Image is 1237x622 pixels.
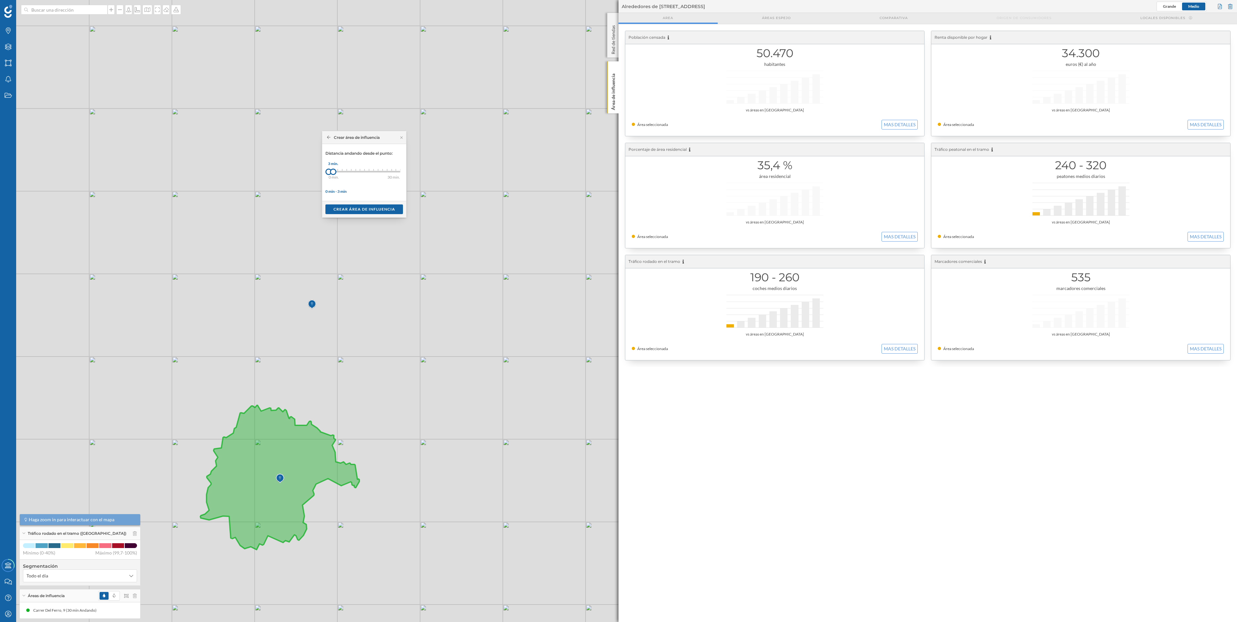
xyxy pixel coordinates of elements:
[276,472,284,485] img: Marker
[625,143,924,156] div: Porcentaje de área residencial
[938,173,1224,180] div: peatones medios diarios
[29,516,114,523] span: Haga zoom in para interactuar con el mapa
[931,31,1230,44] div: Renta disponible por hogar
[4,5,12,18] img: Geoblink Logo
[931,143,1230,156] div: Tráfico peatonal en el tramo
[637,346,668,351] span: Área seleccionada
[637,234,668,239] span: Área seleccionada
[632,219,918,225] div: vs áreas en [GEOGRAPHIC_DATA]
[637,122,668,127] span: Área seleccionada
[28,531,126,536] span: Tráfico rodado en el tramo ([GEOGRAPHIC_DATA])
[880,16,908,20] span: Comparativa
[938,47,1224,59] h1: 34.300
[610,71,617,110] p: Área de influencia
[632,271,918,284] h1: 190 - 260
[23,550,55,556] span: Mínimo (0-40%)
[938,331,1224,337] div: vs áreas en [GEOGRAPHIC_DATA]
[325,150,403,156] p: Distancia andando desde el punto:
[23,563,137,569] h4: Segmentación
[13,5,36,10] span: Soporte
[632,331,918,337] div: vs áreas en [GEOGRAPHIC_DATA]
[938,61,1224,67] div: euros (€) al año
[632,107,918,113] div: vs áreas en [GEOGRAPHIC_DATA]
[625,255,924,268] div: Tráfico rodado en el tramo
[882,232,918,242] button: MAS DETALLES
[1140,16,1185,20] span: Locales disponibles
[308,298,316,311] img: Marker
[943,234,974,239] span: Área seleccionada
[33,607,100,614] div: Carrer Del Ferro, 9 (30 min Andando)
[26,573,48,579] span: Todo el día
[632,61,918,67] div: habitantes
[997,16,1052,20] span: Origen de consumidores
[938,285,1224,292] div: marcadores comerciales
[28,593,65,599] span: Áreas de influencia
[938,159,1224,171] h1: 240 - 320
[625,31,924,44] div: Población censada
[610,23,617,54] p: Red de tiendas
[387,174,413,181] div: 30 min.
[663,16,673,20] span: Area
[1188,232,1224,242] button: MAS DETALLES
[325,161,341,167] div: 3 min.
[327,135,380,140] div: Crear área de influencia
[938,271,1224,284] h1: 535
[943,346,974,351] span: Área seleccionada
[938,219,1224,225] div: vs áreas en [GEOGRAPHIC_DATA]
[632,173,918,180] div: área residencial
[632,47,918,59] h1: 50.470
[1188,120,1224,130] button: MAS DETALLES
[325,189,403,194] div: 0 min - 3 min
[1188,4,1199,9] span: Medio
[632,159,918,171] h1: 35,4 %
[943,122,974,127] span: Área seleccionada
[762,16,791,20] span: Áreas espejo
[95,550,137,556] span: Máximo (99,7-100%)
[882,120,918,130] button: MAS DETALLES
[931,255,1230,268] div: Marcadores comerciales
[1188,344,1224,354] button: MAS DETALLES
[1163,4,1176,9] span: Grande
[882,344,918,354] button: MAS DETALLES
[622,3,705,10] span: Alrededores de [STREET_ADDRESS]
[938,107,1224,113] div: vs áreas en [GEOGRAPHIC_DATA]
[632,285,918,292] div: coches medios diarios
[329,174,345,181] div: 0 min.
